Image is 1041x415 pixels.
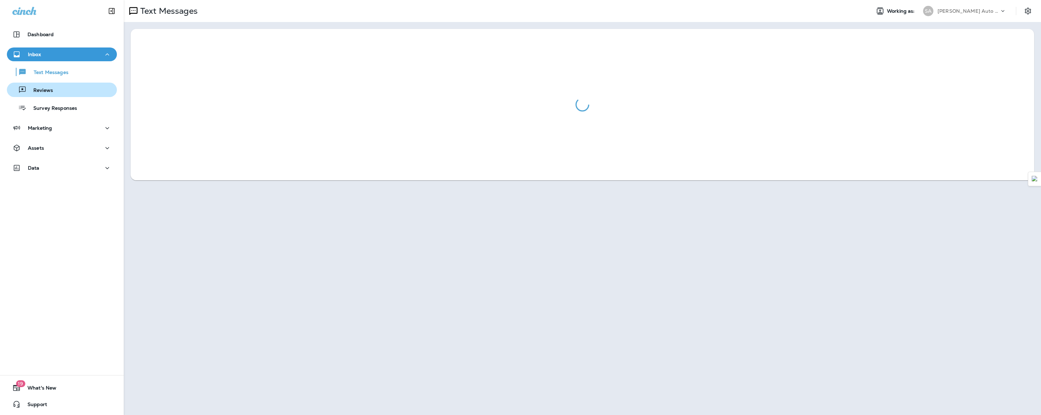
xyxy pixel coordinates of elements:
p: Survey Responses [26,105,77,112]
img: Detect Auto [1032,176,1038,182]
span: 19 [16,380,25,387]
p: Assets [28,145,44,151]
p: Text Messages [27,70,68,76]
span: Working as: [887,8,916,14]
p: Dashboard [28,32,54,37]
p: Inbox [28,52,41,57]
button: Data [7,161,117,175]
div: SA [923,6,933,16]
button: Dashboard [7,28,117,41]
span: What's New [21,385,56,393]
button: Survey Responses [7,100,117,115]
p: Marketing [28,125,52,131]
button: Reviews [7,83,117,97]
button: Support [7,397,117,411]
button: Settings [1022,5,1034,17]
button: 19What's New [7,381,117,395]
button: Inbox [7,47,117,61]
span: Support [21,402,47,410]
p: [PERSON_NAME] Auto Service & Tire Pros [938,8,999,14]
p: Data [28,165,40,171]
p: Reviews [26,87,53,94]
button: Text Messages [7,65,117,79]
button: Collapse Sidebar [102,4,121,18]
button: Marketing [7,121,117,135]
button: Assets [7,141,117,155]
p: Text Messages [138,6,198,16]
